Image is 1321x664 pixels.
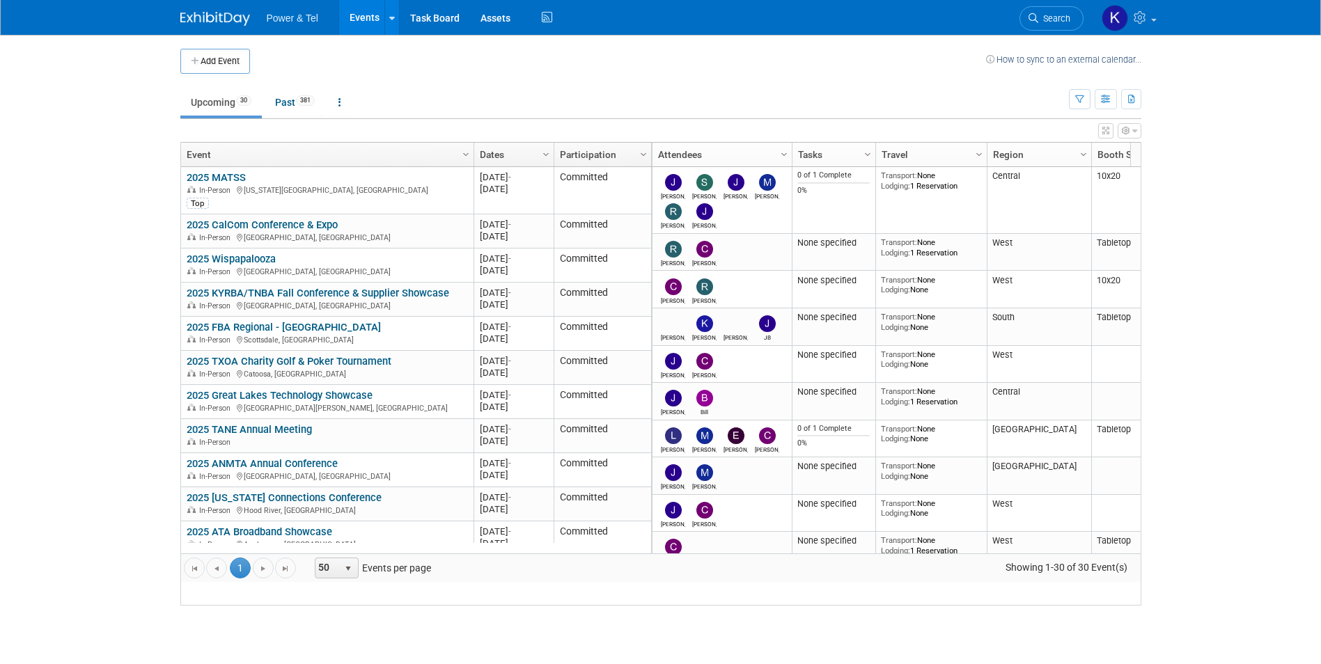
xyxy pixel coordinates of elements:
img: John Gautieri [665,464,682,481]
img: Robin Mayne [665,241,682,258]
span: Column Settings [1078,149,1089,160]
span: In-Person [199,540,235,549]
div: Top [187,198,209,209]
span: Lodging: [881,181,910,191]
td: Committed [554,453,651,487]
a: 2025 [US_STATE] Connections Conference [187,491,382,504]
img: In-Person Event [187,267,196,274]
div: [DATE] [480,299,547,310]
span: Column Settings [460,149,471,160]
span: Column Settings [638,149,649,160]
div: [DATE] [480,287,547,299]
span: - [508,219,511,230]
img: In-Person Event [187,540,196,547]
a: Upcoming30 [180,89,262,116]
span: In-Person [199,438,235,447]
span: In-Person [199,233,235,242]
div: [DATE] [480,183,547,195]
span: 381 [296,95,315,106]
a: How to sync to an external calendar... [986,54,1141,65]
span: Lodging: [881,508,910,518]
span: In-Person [199,472,235,481]
div: Scottsdale, [GEOGRAPHIC_DATA] [187,333,467,345]
div: [DATE] [480,491,547,503]
div: Mike Brems [755,191,779,200]
td: 10x20 [1091,271,1196,308]
div: None specified [797,535,870,546]
span: - [508,390,511,400]
img: Chad Smith [696,502,713,519]
span: Transport: [881,386,917,396]
img: Lydia Lott [665,427,682,444]
div: None None [881,312,981,332]
div: None specified [797,498,870,509]
img: Kelley Hood [1102,5,1128,31]
div: [DATE] [480,253,547,264]
img: Jeff Danner [696,203,713,220]
span: Lodging: [881,359,910,369]
div: [DATE] [480,469,547,481]
span: - [508,458,511,468]
td: [GEOGRAPHIC_DATA] [987,420,1091,458]
img: Bill Rinehardt [696,390,713,406]
div: Jeff Danner [692,220,717,229]
div: [DATE] [480,230,547,242]
div: None specified [797,386,870,397]
div: [GEOGRAPHIC_DATA][PERSON_NAME], [GEOGRAPHIC_DATA] [187,402,467,413]
td: Committed [554,487,651,521]
div: Brian Berryhill [724,332,748,341]
div: [GEOGRAPHIC_DATA], [GEOGRAPHIC_DATA] [187,299,467,311]
a: 2025 Great Lakes Technology Showcase [187,389,373,402]
span: Lodging: [881,285,910,294]
a: 2025 TANE Annual Meeting [187,423,312,436]
div: [DATE] [480,423,547,435]
img: In-Person Event [187,301,196,308]
a: Column Settings [636,143,651,164]
div: None specified [797,275,870,286]
a: Search [1019,6,1084,31]
a: Column Settings [458,143,474,164]
div: 0% [797,186,870,196]
img: Robin Mayne [696,278,713,295]
div: [GEOGRAPHIC_DATA], [GEOGRAPHIC_DATA] [187,265,467,277]
img: JB Fesmire [759,315,776,332]
td: West [987,234,1091,271]
div: Michael Mackeben [692,481,717,490]
div: [DATE] [480,525,547,537]
a: Go to the next page [253,558,274,578]
img: Judd Bartley [665,174,682,191]
div: Judd Bartley [661,191,685,200]
div: None 1 Reservation [881,237,981,258]
div: Anchorage, [GEOGRAPHIC_DATA] [187,538,467,550]
img: In-Person Event [187,472,196,479]
td: Central [987,383,1091,420]
div: Catoosa, [GEOGRAPHIC_DATA] [187,367,467,379]
img: In-Person Event [187,404,196,411]
span: Lodging: [881,471,910,481]
td: West [987,495,1091,532]
div: 0 of 1 Complete [797,424,870,434]
img: Kevin Wilkes [696,315,713,332]
a: 2025 MATSS [187,171,246,184]
div: Chris Noora [755,444,779,453]
span: Transport: [881,237,917,247]
div: [DATE] [480,503,547,515]
div: None 1 Reservation [881,171,981,191]
div: [DATE] [480,367,547,379]
div: [DATE] [480,389,547,401]
span: Transport: [881,312,917,322]
span: Column Settings [540,149,552,160]
span: Go to the previous page [211,563,222,574]
div: [DATE] [480,355,547,367]
div: Robin Mayne [661,258,685,267]
div: None specified [797,312,870,323]
span: 1 [230,558,251,578]
a: Go to the previous page [206,558,227,578]
a: Column Settings [971,143,987,164]
a: Column Settings [860,143,875,164]
div: None 1 Reservation [881,386,981,406]
span: Column Settings [974,149,985,160]
img: Jason Cook [728,174,744,191]
a: Column Settings [776,143,792,164]
div: [DATE] [480,537,547,549]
